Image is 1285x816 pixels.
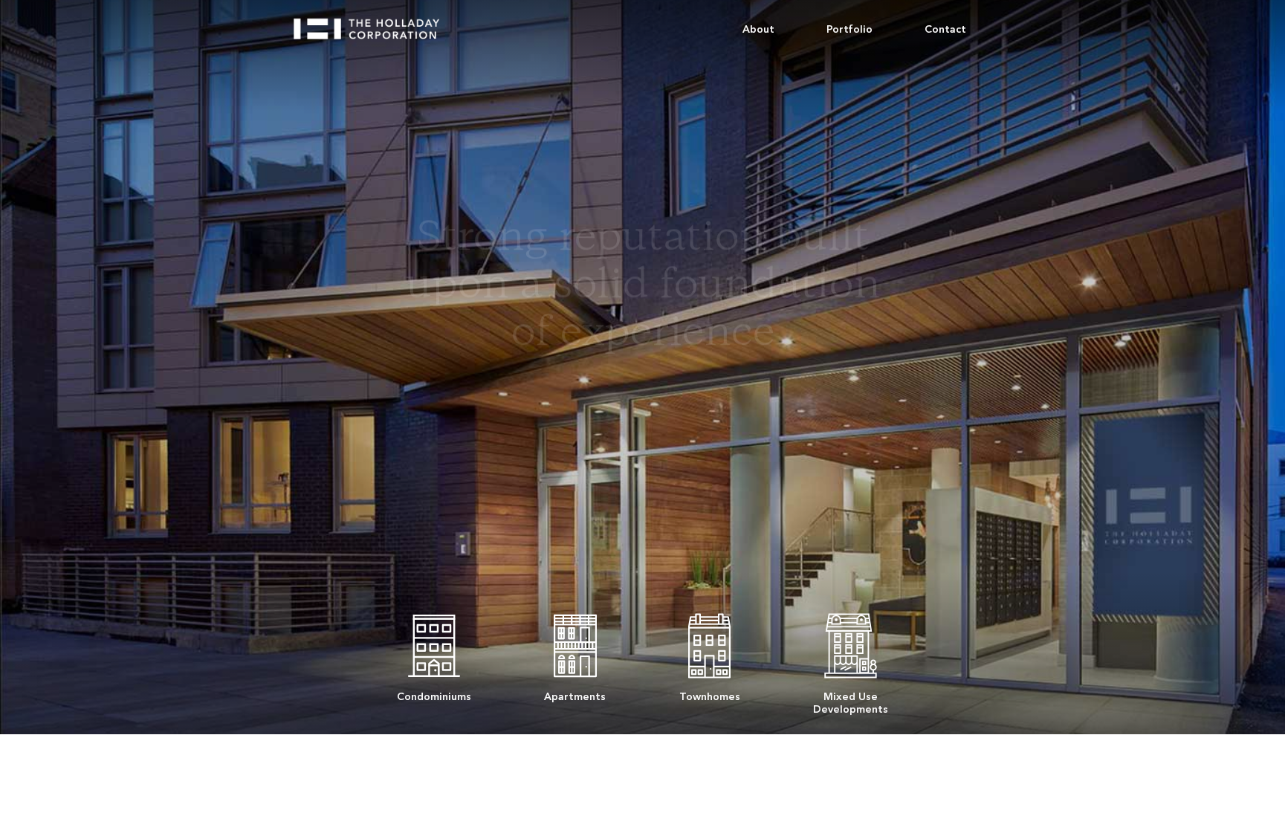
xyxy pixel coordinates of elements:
a: About [716,7,800,52]
h1: Strong reputation built upon a solid foundation of experience [398,217,887,360]
a: home [294,7,453,39]
div: Mixed Use Developments [813,683,888,716]
div: Apartments [544,683,606,703]
a: Portfolio [800,7,899,52]
a: Contact [899,7,992,52]
div: Townhomes [679,683,740,703]
div: Condominiums [397,683,471,703]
